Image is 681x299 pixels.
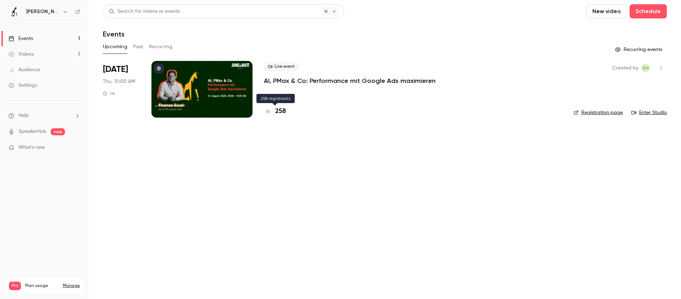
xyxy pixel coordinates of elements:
[643,64,649,72] span: DH
[275,107,286,116] h4: 258
[9,35,33,42] div: Events
[149,41,173,52] button: Recurring
[26,8,60,15] h6: [PERSON_NAME] von [PERSON_NAME] IMPACT
[51,128,65,135] span: new
[574,109,623,116] a: Registration page
[9,282,21,290] span: Pro
[9,112,80,119] li: help-dropdown-opener
[9,6,20,17] img: Jung von Matt IMPACT
[612,44,667,55] button: Recurring events
[18,144,45,151] span: What's new
[103,61,140,118] div: Aug 21 Thu, 10:00 AM (Europe/Zurich)
[641,64,650,72] span: Dominik Habermacher
[586,4,627,18] button: New video
[630,4,667,18] button: Schedule
[18,112,29,119] span: Help
[103,41,127,52] button: Upcoming
[25,283,59,289] span: Plan usage
[63,283,80,289] a: Manage
[103,91,115,96] div: 1 h
[9,82,37,89] div: Settings
[109,8,180,15] div: Search for videos or events
[264,62,299,71] span: Live event
[631,109,667,116] a: Enter Studio
[103,30,124,38] h1: Events
[103,64,128,75] span: [DATE]
[103,78,135,85] span: Thu, 10:00 AM
[264,107,286,116] a: 258
[18,128,46,135] a: SpeakerHub
[9,66,40,73] div: Audience
[612,64,638,72] span: Created by
[133,41,143,52] button: Past
[9,51,34,58] div: Videos
[264,77,436,85] a: AI, PMax & Co: Performance mit Google Ads maximieren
